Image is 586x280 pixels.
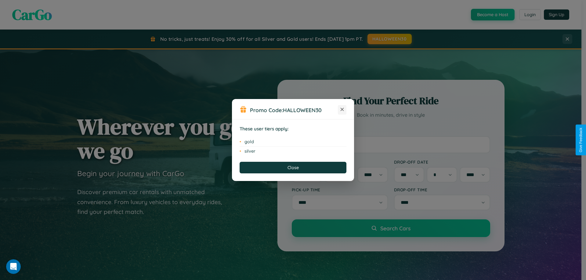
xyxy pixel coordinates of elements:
[240,147,346,156] li: silver
[579,128,583,152] div: Give Feedback
[240,137,346,147] li: gold
[250,107,338,113] h3: Promo Code:
[240,126,289,132] strong: These user tiers apply:
[240,162,346,173] button: Close
[283,107,322,113] b: HALLOWEEN30
[6,259,21,274] iframe: Intercom live chat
